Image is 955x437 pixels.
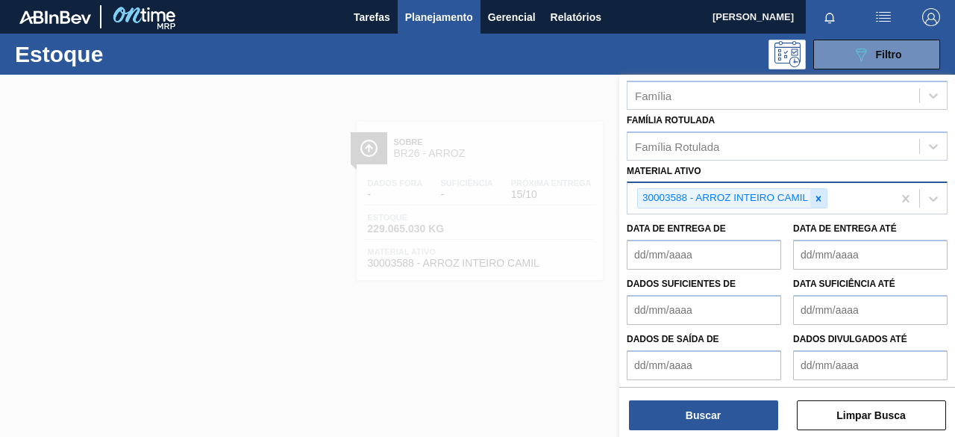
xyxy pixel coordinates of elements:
[405,11,473,23] font: Planejamento
[793,350,948,380] input: dd/mm/aaaa
[19,10,91,24] img: TNhmsLtSVTkK8tSr43FrP2fwEKptu5GPRR3wAAAABJRU5ErkJggg==
[15,42,103,66] font: Estoque
[627,115,715,125] font: Família Rotulada
[793,223,897,234] font: Data de Entrega até
[768,40,806,69] div: Pogramando: nenhum usuário selecionado
[354,11,390,23] font: Tarefas
[922,8,940,26] img: Sair
[627,223,726,234] font: Data de Entrega de
[793,279,895,289] font: Data suficiência até
[635,140,719,152] font: Família Rotulada
[627,240,781,270] input: dd/mm/aaaa
[551,11,601,23] font: Relatórios
[627,350,781,380] input: dd/mm/aaaa
[806,7,854,28] button: Notificações
[627,279,736,289] font: Dados suficientes de
[635,89,671,102] font: Família
[642,192,808,203] font: 30003588 - ARROZ INTEIRO CAMIL
[627,295,781,325] input: dd/mm/aaaa
[793,334,907,344] font: Dados divulgados até
[876,49,902,61] font: Filtro
[627,334,719,344] font: Dados de saída de
[793,240,948,270] input: dd/mm/aaaa
[793,295,948,325] input: dd/mm/aaaa
[874,8,892,26] img: ações do usuário
[488,11,536,23] font: Gerencial
[813,40,940,69] button: Filtro
[713,11,794,22] font: [PERSON_NAME]
[627,166,701,176] font: Material ativo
